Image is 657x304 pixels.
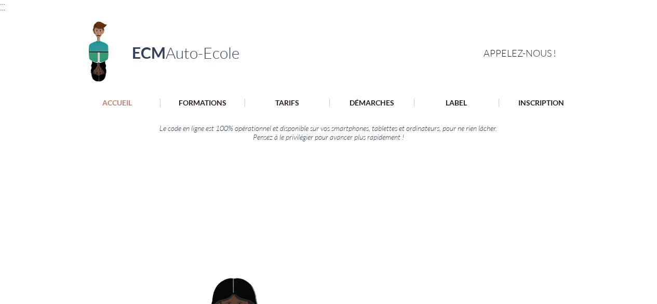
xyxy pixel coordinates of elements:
p: TARIFS [270,99,304,107]
p: FORMATIONS [173,99,232,107]
a: APPELEZ-NOUS ! [484,46,566,59]
span: Le code en ligne est 100% opérationnel et disponible sur vos smartphones, tablettes et ordinateur... [159,124,497,133]
span: Pensez à le privilégier pour avancer plus rapidement ! [253,133,404,141]
a: TARIFS [245,99,329,107]
span: ECM [132,43,166,62]
a: LABEL [414,99,499,107]
p: LABEL [440,99,472,107]
a: ACCUEIL [75,99,160,107]
a: FORMATIONS [160,99,245,107]
p: INSCRIPTION [513,99,569,107]
a: INSCRIPTION [499,99,583,107]
p: DÉMARCHES [344,99,399,107]
p: ACCUEIL [97,99,137,107]
a: ECMAuto-Ecole [132,43,239,62]
span: Auto-Ecole [166,43,239,62]
a: DÉMARCHES [329,99,414,107]
span: APPELEZ-NOUS ! [484,47,556,59]
img: Logo ECM en-tête.png [74,15,123,85]
nav: Site [74,98,584,108]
